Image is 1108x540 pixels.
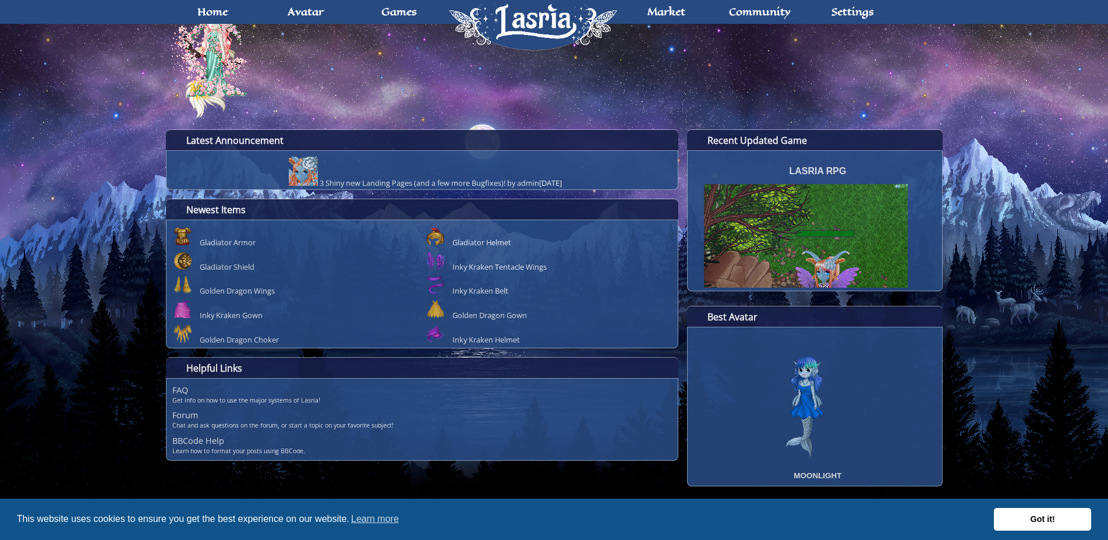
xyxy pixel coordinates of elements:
[172,435,224,446] span: BBCode Help
[427,276,508,297] a: Recent Abilities
[831,7,874,16] span: Settings
[172,387,677,405] a: Helpful Links
[288,7,324,16] span: Avatar
[17,510,985,528] span: This website uses cookies to ensure you get the best experience on our website.
[704,160,908,363] img: Newest Game
[174,228,192,245] img: Recent Abilities
[994,508,1091,531] a: dismiss cookie message
[452,262,547,272] span: Inky Kraken Tentacle Wings
[427,301,444,318] img: Recent Abilities
[172,422,677,430] p: Chat and ask questions on the forum, or start a topic on your favorite subject!
[427,228,511,249] a: Recent Abilities
[289,178,320,188] a: Announcements
[200,237,256,248] span: Gladiator Armor
[427,252,547,273] a: Recent Abilities
[174,325,279,346] a: Recent Abilities
[452,334,520,345] span: Inky Kraken Helmet
[452,285,508,296] span: Inky Kraken Belt
[172,438,677,456] a: Helpful Links
[427,325,520,346] a: Recent Abilities
[693,470,943,484] a: Best Avatar
[729,7,791,16] span: Community
[381,7,417,16] span: Games
[452,237,511,248] span: Gladiator Helmet
[757,459,878,470] a: Avatar of the Month
[427,228,444,245] img: Recent Abilities
[166,358,678,379] a: Helpful Links
[174,252,192,270] img: Recent Abilities
[172,397,677,405] p: Get info on how to use the major systems of Lasria!
[172,157,677,189] div: [DATE]
[166,199,678,220] a: Newest Items
[172,384,188,396] span: FAQ
[174,228,256,249] a: Recent Abilities
[174,252,254,273] a: Recent Abilities
[172,447,677,456] p: Learn how to format your posts using BBCode.
[427,252,444,270] img: Recent Abilities
[174,301,263,322] a: Recent Abilities
[427,276,444,294] img: Recent Abilities
[452,310,527,320] span: Golden Dragon Gown
[174,301,192,318] img: Recent Abilities
[166,130,678,151] a: Latest Announcement
[687,130,943,151] a: Recent Updated Game
[320,178,505,188] a: Topic Title
[647,7,685,16] span: Market
[200,262,254,272] span: Gladiator Shield
[174,325,192,343] img: Recent Abilities
[172,412,677,430] a: Helpful Links
[289,157,318,186] img: avatar-headshot
[445,50,620,103] a: Home
[200,285,275,296] span: Golden Dragon Wings
[757,333,878,467] img: Avatar of the Month
[174,276,192,294] img: Recent Abilities
[693,470,943,484] h3: Moonlight
[696,160,940,184] h3: Lasria RPG
[427,301,527,322] a: Recent Abilities
[200,310,263,320] span: Inky Kraken Gown
[197,7,228,16] span: Home
[174,276,275,297] a: Recent Abilities
[427,325,444,343] img: Recent Abilities
[349,510,401,528] a: learn more about cookies
[172,410,198,421] span: Forum
[200,334,279,345] span: Golden Dragon Choker
[507,178,539,188] a: Username
[687,306,943,327] a: Best Avatar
